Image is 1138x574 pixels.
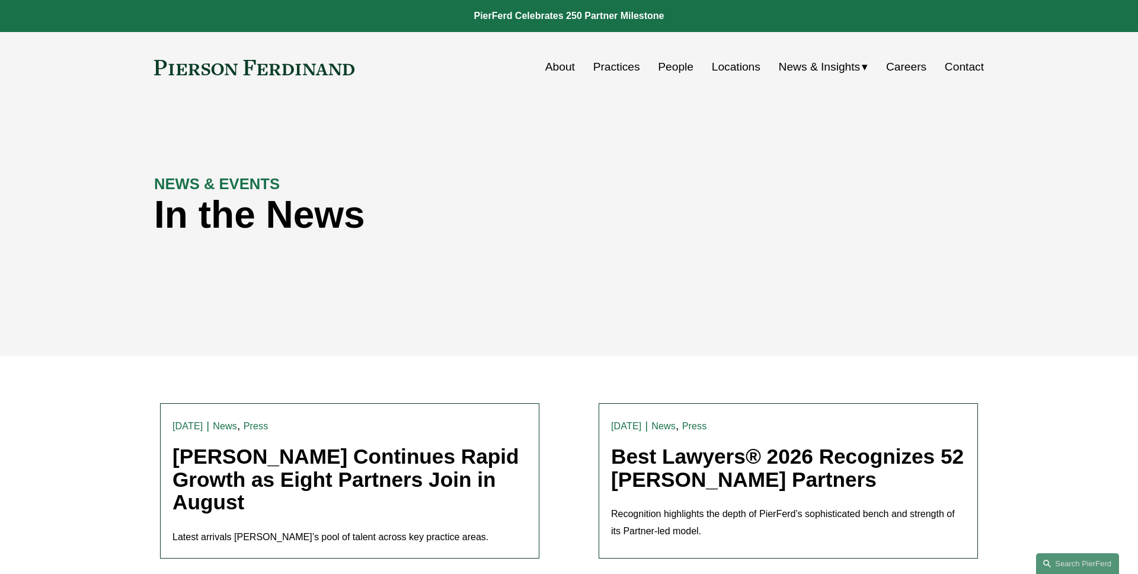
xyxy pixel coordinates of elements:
[945,56,984,78] a: Contact
[244,421,268,431] a: Press
[676,419,679,432] span: ,
[154,176,280,192] strong: NEWS & EVENTS
[593,56,640,78] a: Practices
[172,529,527,546] p: Latest arrivals [PERSON_NAME]’s pool of talent across key practice areas.
[154,193,776,237] h1: In the News
[779,57,861,78] span: News & Insights
[213,421,237,431] a: News
[172,445,519,514] a: [PERSON_NAME] Continues Rapid Growth as Eight Partners Join in August
[712,56,760,78] a: Locations
[172,422,203,431] time: [DATE]
[651,421,676,431] a: News
[611,422,641,431] time: [DATE]
[886,56,926,78] a: Careers
[658,56,693,78] a: People
[611,506,966,540] p: Recognition highlights the depth of PierFerd’s sophisticated bench and strength of its Partner-le...
[545,56,575,78] a: About
[682,421,707,431] a: Press
[1036,553,1119,574] a: Search this site
[611,445,964,491] a: Best Lawyers® 2026 Recognizes 52 [PERSON_NAME] Partners
[237,419,240,432] span: ,
[779,56,868,78] a: folder dropdown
